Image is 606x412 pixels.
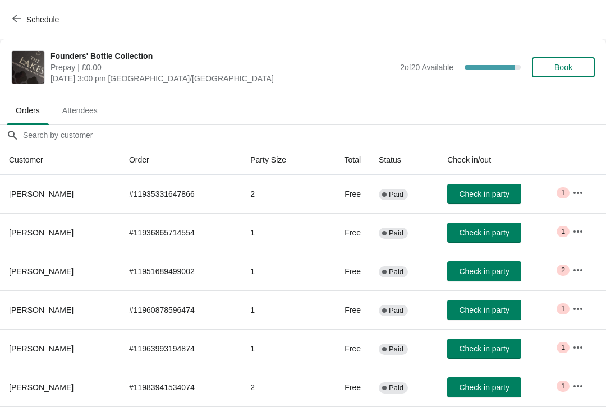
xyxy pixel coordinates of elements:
span: [PERSON_NAME] [9,189,74,198]
td: # 11963993194874 [120,329,241,368]
td: # 11983941534074 [120,368,241,406]
span: Check in party [459,267,509,276]
button: Check in party [447,339,521,359]
span: Paid [389,267,403,276]
td: # 11951689499002 [120,252,241,290]
span: Orders [7,100,49,121]
span: Check in party [459,189,509,198]
span: Check in party [459,383,509,392]
td: # 11935331647866 [120,175,241,213]
th: Check in/out [438,145,563,175]
td: Free [320,252,370,290]
span: Book [554,63,572,72]
span: Paid [389,383,403,392]
span: 1 [561,227,565,236]
td: 1 [241,252,319,290]
span: Check in party [459,344,509,353]
button: Check in party [447,184,521,204]
span: 1 [561,343,565,352]
span: [PERSON_NAME] [9,228,74,237]
input: Search by customer [22,125,606,145]
span: Check in party [459,228,509,237]
td: # 11960878596474 [120,290,241,329]
span: Founders' Bottle Collection [50,50,394,62]
td: Free [320,290,370,329]
span: [PERSON_NAME] [9,267,74,276]
td: Free [320,175,370,213]
td: 2 [241,175,319,213]
th: Party Size [241,145,319,175]
td: 1 [241,329,319,368]
span: Paid [389,229,403,238]
span: 1 [561,382,565,391]
td: 2 [241,368,319,406]
span: Paid [389,345,403,354]
span: 2 of 20 Available [400,63,453,72]
span: 2 [561,266,565,275]
th: Order [120,145,241,175]
span: [PERSON_NAME] [9,344,74,353]
span: Prepay | £0.00 [50,62,394,73]
span: 1 [561,304,565,313]
button: Check in party [447,300,521,320]
img: Founders' Bottle Collection [12,51,44,84]
th: Total [320,145,370,175]
span: Paid [389,190,403,199]
span: Check in party [459,305,509,314]
td: Free [320,329,370,368]
span: Paid [389,306,403,315]
button: Check in party [447,261,521,281]
span: Attendees [53,100,107,121]
span: [PERSON_NAME] [9,305,74,314]
span: [DATE] 3:00 pm [GEOGRAPHIC_DATA]/[GEOGRAPHIC_DATA] [50,73,394,84]
td: 1 [241,213,319,252]
span: Schedule [26,15,59,24]
span: [PERSON_NAME] [9,383,74,392]
td: Free [320,213,370,252]
td: Free [320,368,370,406]
span: 1 [561,188,565,197]
button: Check in party [447,377,521,397]
button: Schedule [6,10,68,30]
td: # 11936865714554 [120,213,241,252]
td: 1 [241,290,319,329]
button: Book [532,57,595,77]
button: Check in party [447,223,521,243]
th: Status [370,145,438,175]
